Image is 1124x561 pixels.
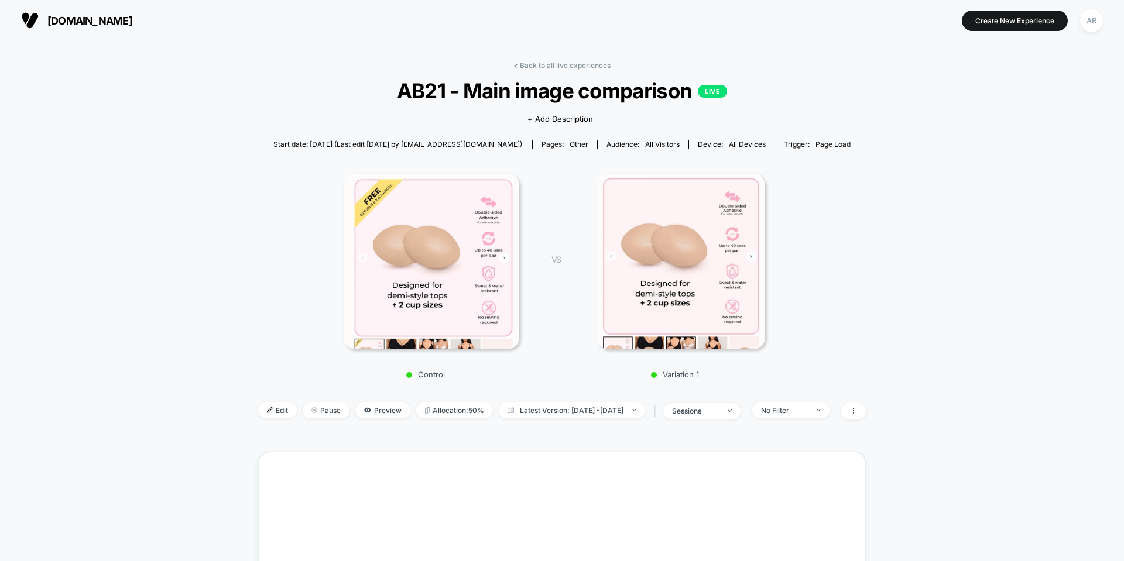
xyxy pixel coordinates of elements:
[267,407,273,413] img: edit
[344,174,519,349] img: Control main
[688,140,775,149] span: Device:
[21,12,39,29] img: Visually logo
[817,409,821,411] img: end
[728,409,732,412] img: end
[513,61,611,70] a: < Back to all live experiences
[258,402,297,418] span: Edit
[962,11,1068,31] button: Create New Experience
[425,407,430,414] img: rebalance
[784,140,851,149] div: Trigger:
[1077,9,1106,33] button: AR
[18,11,136,30] button: [DOMAIN_NAME]
[416,402,493,418] span: Allocation: 50%
[323,370,528,379] p: Control
[632,409,636,411] img: end
[355,402,410,418] span: Preview
[815,140,851,149] span: Page Load
[606,140,680,149] div: Audience:
[551,254,561,264] span: VS
[597,174,766,349] img: Variation 1 main
[499,402,645,418] span: Latest Version: [DATE] - [DATE]
[527,113,593,125] span: + Add Description
[289,78,835,103] span: AB21 - Main image comparison
[651,402,663,419] span: |
[273,140,522,149] span: Start date: [DATE] (Last edit [DATE] by [EMAIL_ADDRESS][DOMAIN_NAME])
[303,402,349,418] span: Pause
[311,407,317,413] img: end
[570,140,588,149] span: other
[1080,9,1103,32] div: AR
[645,140,680,149] span: All Visitors
[47,15,132,27] span: [DOMAIN_NAME]
[542,140,588,149] div: Pages:
[698,85,727,98] p: LIVE
[573,370,777,379] p: Variation 1
[729,140,766,149] span: all devices
[672,407,719,415] div: sessions
[508,407,514,413] img: calendar
[761,406,808,415] div: No Filter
